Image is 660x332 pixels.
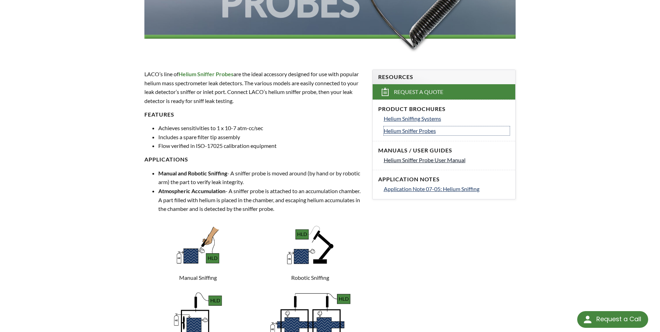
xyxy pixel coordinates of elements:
span: Application Note 07-05: Helium Sniffing [384,185,479,192]
span: Helium Sniffing Systems [384,115,441,122]
span: Helium Sniffer Probes [384,127,436,134]
a: Helium Sniffer Probes [384,126,510,135]
h4: Resources [378,73,510,81]
h4: Features [144,111,364,118]
div: Request a Call [577,311,648,328]
span: Helium Sniffer Probes [178,71,233,77]
li: - A sniffer probe is attached to an accumulation chamber. A part filled with helium is placed in ... [158,187,364,213]
a: Helium Sniffing Systems [384,114,510,123]
li: Flow verified in ISO-17025 calibration equipment [158,141,364,150]
span: Request a Quote [394,88,443,96]
a: Helium Sniffer Probe User Manual [384,156,510,165]
h4: Manuals / User Guides [378,147,510,154]
span: Helium Sniffer Probe User Manual [384,157,466,163]
a: Request a Quote [373,84,515,100]
li: Achieves sensitivities to 1 x 10-7 atm-cc/sec [158,124,364,133]
a: Application Note 07-05: Helium Sniffing [384,184,510,193]
p: LACO’s line of are the ideal accessory designed for use with popular helium mass spectrometer lea... [144,70,364,105]
p: Robotic Sniffing [257,219,364,282]
h4: Product Brochures [378,105,510,113]
strong: Atmospheric Accumulation [158,188,225,194]
p: Manual Sniffing [144,219,252,282]
li: - A sniffer probe is moved around (by hand or by robotic arm) the part to verify leak integrity. [158,169,364,187]
div: Request a Call [596,311,641,327]
strong: Manual and Robotic Sniffing [158,170,227,176]
li: Includes a spare filter tip assembly [158,133,364,142]
img: Methods_Graphics_Robotic_Sniffing.jpg [284,219,336,271]
img: Methods_Graphics_Manual_Sniffing.jpg [172,219,224,271]
h4: Application Notes [378,176,510,183]
img: round button [582,314,593,325]
h4: Applications [144,156,364,163]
